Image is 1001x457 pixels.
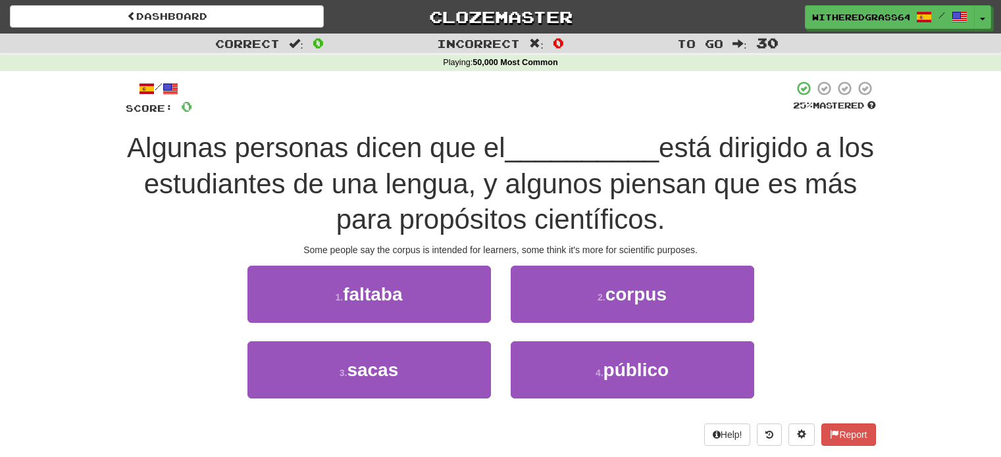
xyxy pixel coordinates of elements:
[215,37,280,50] span: Correct
[529,38,544,49] span: :
[340,368,347,378] small: 3 .
[247,266,491,323] button: 1.faltaba
[598,292,605,302] small: 2 .
[812,11,910,23] span: WitheredGrass6488
[805,5,975,29] a: WitheredGrass6488 /
[756,35,779,51] span: 30
[473,58,557,67] strong: 50,000 Most Common
[289,38,303,49] span: :
[344,5,657,28] a: Clozemaster
[677,37,723,50] span: To go
[126,80,192,97] div: /
[437,37,520,50] span: Incorrect
[10,5,324,28] a: Dashboard
[126,103,173,114] span: Score:
[605,284,667,304] span: corpus
[343,284,402,304] span: faltaba
[793,100,876,112] div: Mastered
[181,98,192,114] span: 0
[347,360,398,380] span: sacas
[511,266,754,323] button: 2.corpus
[938,11,945,20] span: /
[505,132,659,163] span: __________
[596,368,603,378] small: 4 .
[336,292,344,302] small: 1 .
[757,423,782,446] button: Round history (alt+y)
[704,423,751,446] button: Help!
[127,132,505,163] span: Algunas personas dicen que el
[821,423,875,446] button: Report
[732,38,747,49] span: :
[511,341,754,398] button: 4.público
[553,35,564,51] span: 0
[313,35,324,51] span: 0
[793,100,813,110] span: 25 %
[144,132,874,235] span: está dirigido a los estudiantes de una lengua, y algunos piensan que es más para propósitos cient...
[247,341,491,398] button: 3.sacas
[603,360,669,380] span: público
[126,243,876,256] div: Some people say the corpus is intended for learners, some think it's more for scientific purposes.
